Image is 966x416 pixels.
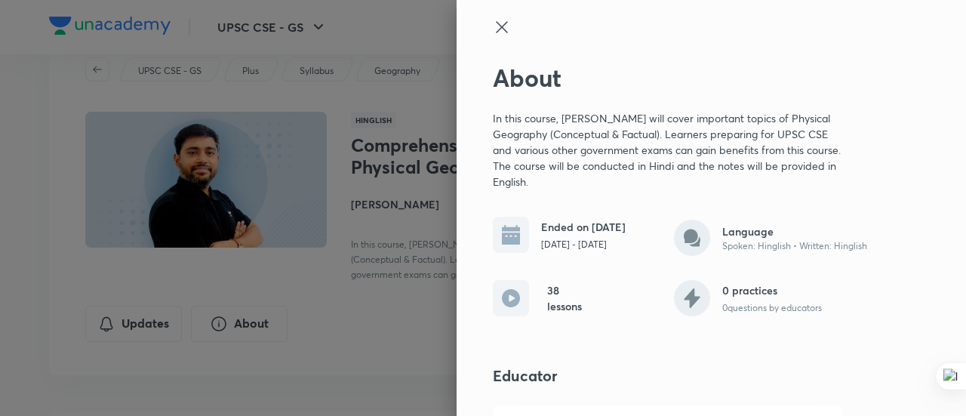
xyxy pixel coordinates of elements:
[722,239,867,253] p: Spoken: Hinglish • Written: Hinglish
[493,365,879,387] h4: Educator
[493,63,879,92] h2: About
[541,219,626,235] h6: Ended on [DATE]
[541,238,626,251] p: [DATE] - [DATE]
[722,223,867,239] h6: Language
[547,282,583,314] h6: 38 lessons
[493,110,843,190] p: In this course, [PERSON_NAME] will cover important topics of Physical Geography (Conceptual & Fac...
[722,282,822,298] h6: 0 practices
[722,301,822,315] p: 0 questions by educators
